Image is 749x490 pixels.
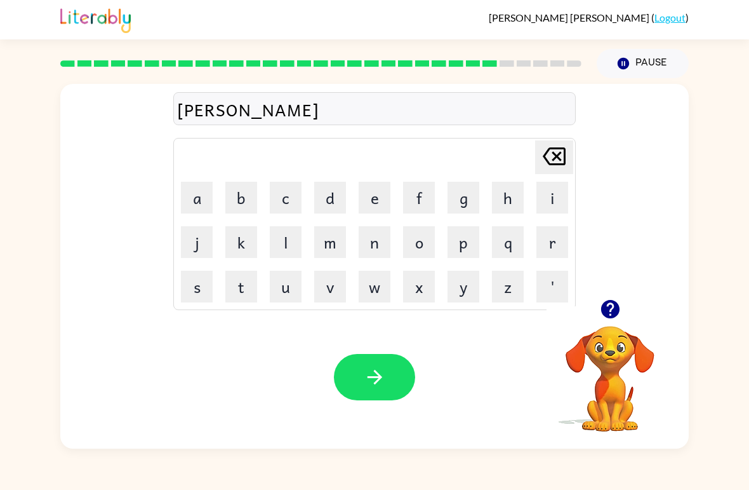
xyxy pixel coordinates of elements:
button: t [225,271,257,303]
button: ' [536,271,568,303]
div: ( ) [489,11,689,24]
button: v [314,271,346,303]
video: Your browser must support playing .mp4 files to use Literably. Please try using another browser. [547,306,673,433]
a: Logout [654,11,686,24]
button: o [403,226,435,258]
button: m [314,226,346,258]
img: Literably [60,5,131,33]
button: i [536,182,568,214]
button: s [181,271,213,303]
button: h [492,182,524,214]
button: r [536,226,568,258]
button: z [492,271,524,303]
button: g [447,182,479,214]
button: w [359,271,390,303]
button: n [359,226,390,258]
button: x [403,271,435,303]
button: Pause [597,49,689,78]
button: c [270,182,302,214]
span: [PERSON_NAME] [PERSON_NAME] [489,11,651,24]
button: l [270,226,302,258]
button: y [447,271,479,303]
button: j [181,226,213,258]
button: u [270,271,302,303]
button: b [225,182,257,214]
div: [PERSON_NAME] [177,96,572,123]
button: k [225,226,257,258]
button: f [403,182,435,214]
button: q [492,226,524,258]
button: e [359,182,390,214]
button: p [447,226,479,258]
button: d [314,182,346,214]
button: a [181,182,213,214]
